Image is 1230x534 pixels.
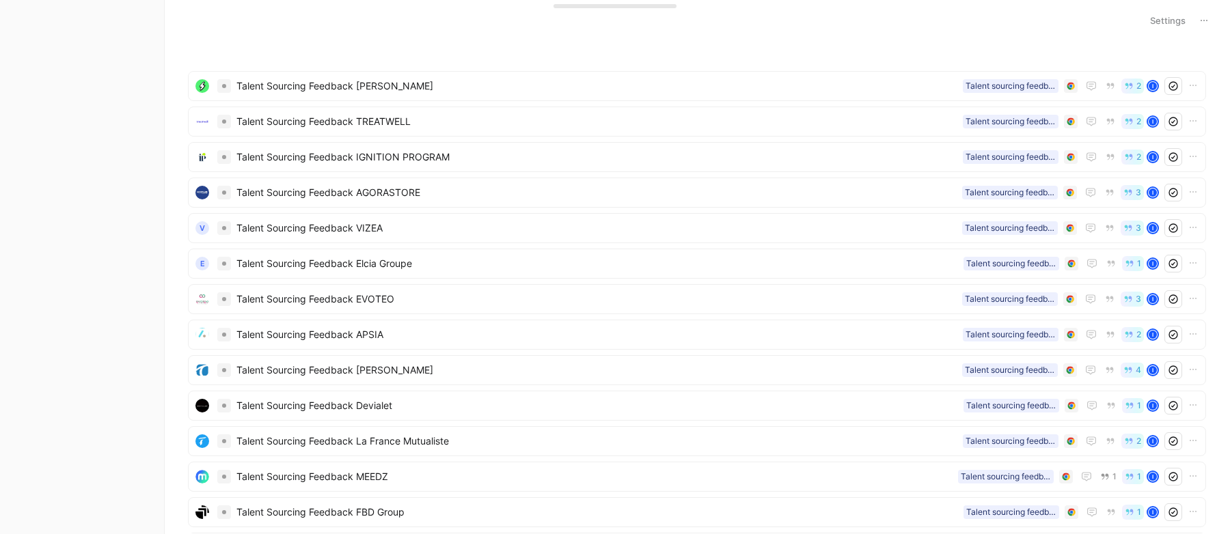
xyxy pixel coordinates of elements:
span: Talent Sourcing Feedback VIZEA [236,220,957,236]
a: logoTalent Sourcing Feedback IGNITION PROGRAMTalent sourcing feedback2I [188,142,1206,172]
a: logoTalent Sourcing Feedback DevialetTalent sourcing feedback1I [188,391,1206,421]
a: logoTalent Sourcing Feedback [PERSON_NAME]Talent sourcing feedback2I [188,71,1206,101]
div: I [1148,188,1158,197]
img: logo [195,150,209,164]
div: I [1148,365,1158,375]
button: 3 [1121,221,1144,236]
div: Talent sourcing feedback [966,434,1056,448]
div: Talent sourcing feedback [966,399,1056,412]
span: Talent Sourcing Feedback [PERSON_NAME] [236,78,957,94]
img: logo [195,115,209,128]
span: Talent Sourcing Feedback FBD Group [236,504,958,520]
button: 2 [1121,327,1144,342]
a: logoTalent Sourcing Feedback APSIATalent sourcing feedback2I [188,320,1206,350]
div: Talent sourcing feedback [965,221,1055,235]
img: logo [195,399,209,412]
div: I [1148,259,1158,268]
a: logoTalent Sourcing Feedback EVOTEOTalent sourcing feedback3I [188,284,1206,314]
img: logo [195,434,209,448]
span: Talent Sourcing Feedback Elcia Groupe [236,255,958,272]
span: Talent Sourcing Feedback AGORASTORE [236,184,957,201]
button: Settings [1144,11,1192,30]
a: logoTalent Sourcing Feedback TREATWELLTalent sourcing feedback2I [188,107,1206,137]
button: 1 [1122,505,1144,520]
a: VTalent Sourcing Feedback VIZEATalent sourcing feedback3I [188,213,1206,243]
span: 3 [1136,224,1141,232]
span: Talent Sourcing Feedback La France Mutualiste [236,433,957,449]
button: 1 [1097,469,1119,484]
div: I [1148,507,1158,517]
div: I [1148,81,1158,91]
img: logo [195,186,209,199]
div: I [1148,117,1158,126]
a: logoTalent Sourcing Feedback La France MutualisteTalent sourcing feedback2I [188,426,1206,456]
span: 2 [1136,437,1141,445]
button: 1 [1122,398,1144,413]
img: logo [195,79,209,93]
div: Talent sourcing feedback [966,328,1056,341]
div: I [1148,152,1158,162]
div: Talent sourcing feedback [965,363,1055,377]
button: 2 [1121,150,1144,165]
span: Talent Sourcing Feedback IGNITION PROGRAM [236,149,957,165]
div: Talent sourcing feedback [966,150,1056,164]
span: 3 [1136,188,1141,197]
span: Talent Sourcing Feedback MEEDZ [236,468,953,485]
span: 1 [1137,508,1141,516]
button: 1 [1122,256,1144,271]
span: 2 [1136,153,1141,161]
span: Talent Sourcing Feedback APSIA [236,326,957,343]
span: 3 [1136,295,1141,303]
button: 2 [1121,434,1144,449]
button: 1 [1122,469,1144,484]
div: I [1148,294,1158,304]
button: 3 [1121,185,1144,200]
span: Talent Sourcing Feedback [PERSON_NAME] [236,362,957,378]
div: Talent sourcing feedback [966,79,1056,93]
span: 4 [1136,366,1141,374]
button: 4 [1121,363,1144,378]
img: logo [195,292,209,306]
div: I [1148,472,1158,481]
span: 1 [1137,402,1141,410]
span: 2 [1136,117,1141,126]
button: 3 [1121,292,1144,307]
span: Talent Sourcing Feedback TREATWELL [236,113,957,130]
div: Talent sourcing feedback [966,257,1056,270]
div: V [195,221,209,235]
div: Talent sourcing feedback [966,505,1056,519]
button: 2 [1121,114,1144,129]
button: 2 [1121,79,1144,94]
a: logoTalent Sourcing Feedback AGORASTORETalent sourcing feedback3I [188,178,1206,208]
img: logo [195,363,209,377]
div: I [1148,401,1158,410]
span: 1 [1137,473,1141,481]
div: E [195,257,209,270]
a: logoTalent Sourcing Feedback FBD GroupTalent sourcing feedback1I [188,497,1206,527]
div: Talent sourcing feedback [961,470,1051,483]
img: logo [195,470,209,483]
span: Talent Sourcing Feedback EVOTEO [236,291,957,307]
div: I [1148,436,1158,446]
div: I [1148,330,1158,339]
span: 1 [1137,259,1141,268]
span: 1 [1112,473,1117,481]
a: ETalent Sourcing Feedback Elcia GroupeTalent sourcing feedback1I [188,249,1206,279]
a: logoTalent Sourcing Feedback [PERSON_NAME]Talent sourcing feedback4I [188,355,1206,385]
div: I [1148,223,1158,233]
span: Talent Sourcing Feedback Devialet [236,397,958,414]
img: logo [195,328,209,341]
div: Talent sourcing feedback [965,186,1055,199]
span: 2 [1136,82,1141,90]
a: logoTalent Sourcing Feedback MEEDZTalent sourcing feedback11I [188,462,1206,492]
div: Talent sourcing feedback [966,115,1056,128]
span: 2 [1136,331,1141,339]
img: logo [195,505,209,519]
div: Talent sourcing feedback [965,292,1055,306]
